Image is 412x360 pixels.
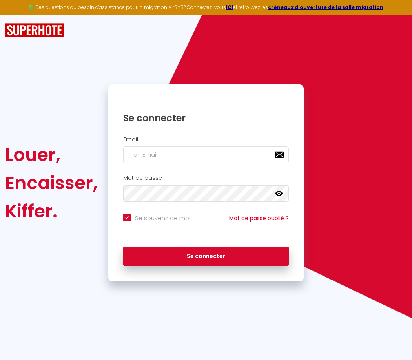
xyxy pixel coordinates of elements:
a: Mot de passe oublié ? [229,214,289,222]
a: créneaux d'ouverture de la salle migration [268,4,383,11]
div: Louer, [5,141,98,169]
a: ICI [226,4,233,11]
div: Kiffer. [5,197,98,225]
input: Ton Email [123,146,289,163]
h1: Se connecter [123,112,289,124]
img: SuperHote logo [5,23,64,38]
h2: Email [123,136,289,143]
h2: Mot de passe [123,175,289,181]
div: Encaisser, [5,169,98,197]
button: Se connecter [123,247,289,266]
